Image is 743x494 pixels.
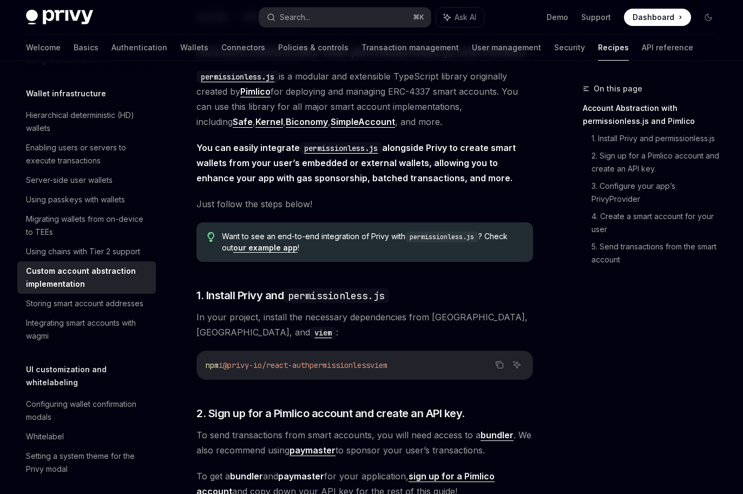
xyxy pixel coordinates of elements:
code: permissionless.js [196,71,279,83]
a: Whitelabel [17,427,156,446]
a: Basics [74,35,98,61]
div: Using passkeys with wallets [26,193,125,206]
a: 2. Sign up for a Pimlico account and create an API key. [591,147,726,177]
a: Using passkeys with wallets [17,190,156,209]
a: Dashboard [624,9,691,26]
a: Security [554,35,585,61]
a: 4. Create a smart account for your user [591,208,726,238]
svg: Tip [207,232,215,242]
a: Demo [547,12,568,23]
span: To send transactions from smart accounts, you will need access to a . We also recommend using to ... [196,427,533,458]
a: bundler [481,430,514,441]
button: Copy the contents from the code block [492,358,507,372]
strong: You can easily integrate alongside Privy to create smart wallets from your user’s embedded or ext... [196,142,516,183]
span: @privy-io/react-auth [223,360,310,370]
a: Welcome [26,35,61,61]
a: Server-side user wallets [17,170,156,190]
a: Storing smart account addresses [17,294,156,313]
span: i [219,360,223,370]
a: our example app [233,243,298,253]
a: Transaction management [361,35,459,61]
a: Account Abstraction with permissionless.js and Pimlico [583,100,726,130]
span: npm [206,360,219,370]
a: User management [472,35,541,61]
span: viem [370,360,387,370]
a: Support [581,12,611,23]
a: Migrating wallets from on-device to TEEs [17,209,156,242]
span: is a modular and extensible TypeScript library originally created by for deploying and managing E... [196,69,533,129]
a: Configuring wallet confirmation modals [17,394,156,427]
span: Ask AI [455,12,476,23]
a: Setting a system theme for the Privy modal [17,446,156,479]
button: Ask AI [510,358,524,372]
a: Enabling users or servers to execute transactions [17,138,156,170]
h5: Wallet infrastructure [26,87,106,100]
div: Hierarchical deterministic (HD) wallets [26,109,149,135]
a: 1. Install Privy and permissionless.js [591,130,726,147]
img: dark logo [26,10,93,25]
strong: paymaster [278,471,324,482]
a: Biconomy [286,116,328,128]
code: viem [310,327,336,339]
code: permissionless.js [300,142,382,154]
div: Setting a system theme for the Privy modal [26,450,149,476]
code: permissionless.js [405,232,478,242]
a: Authentication [111,35,167,61]
strong: bundler [230,471,263,482]
div: Whitelabel [26,430,64,443]
a: Integrating smart accounts with wagmi [17,313,156,346]
a: Custom account abstraction implementation [17,261,156,294]
a: permissionless.js [300,142,382,153]
span: permissionless [310,360,370,370]
div: Configuring wallet confirmation modals [26,398,149,424]
div: Search... [280,11,310,24]
a: Policies & controls [278,35,349,61]
a: Kernel [255,116,283,128]
a: Connectors [221,35,265,61]
a: API reference [642,35,693,61]
button: Ask AI [436,8,484,27]
code: permissionless.js [284,288,389,303]
span: Dashboard [633,12,674,23]
span: In your project, install the necessary dependencies from [GEOGRAPHIC_DATA], [GEOGRAPHIC_DATA], and : [196,309,533,340]
span: ⌘ K [413,13,424,22]
span: Just follow the steps below! [196,196,533,212]
button: Search...⌘K [259,8,431,27]
span: Want to see an end-to-end integration of Privy with ? Check out ! [222,231,522,253]
h5: UI customization and whitelabeling [26,363,156,389]
a: SimpleAccount [331,116,395,128]
div: Storing smart account addresses [26,297,143,310]
div: Using chains with Tier 2 support [26,245,140,258]
a: permissionless.js [196,71,279,82]
a: 3. Configure your app’s PrivyProvider [591,177,726,208]
a: viem [310,327,336,338]
div: Integrating smart accounts with wagmi [26,317,149,342]
span: On this page [594,82,642,95]
a: 5. Send transactions from the smart account [591,238,726,268]
strong: our example app [233,243,298,252]
a: Wallets [180,35,208,61]
span: 1. Install Privy and [196,288,389,303]
a: Recipes [598,35,629,61]
div: Server-side user wallets [26,174,113,187]
a: paymaster [290,445,336,456]
a: Using chains with Tier 2 support [17,242,156,261]
div: Custom account abstraction implementation [26,265,149,291]
a: Pimlico [240,86,271,97]
button: Toggle dark mode [700,9,717,26]
div: Migrating wallets from on-device to TEEs [26,213,149,239]
a: Hierarchical deterministic (HD) wallets [17,106,156,138]
div: Enabling users or servers to execute transactions [26,141,149,167]
a: Safe [233,116,253,128]
span: 2. Sign up for a Pimlico account and create an API key. [196,406,465,421]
